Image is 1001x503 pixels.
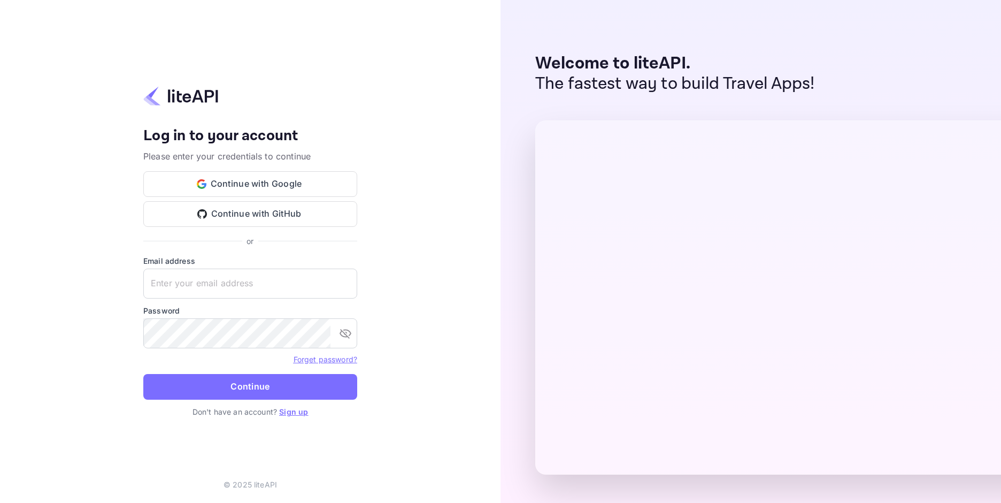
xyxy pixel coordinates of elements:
p: Please enter your credentials to continue [143,150,357,163]
button: Continue with Google [143,171,357,197]
h4: Log in to your account [143,127,357,146]
button: Continue with GitHub [143,201,357,227]
img: liteapi [143,86,218,106]
label: Email address [143,255,357,266]
a: Sign up [279,407,308,416]
p: Welcome to liteAPI. [535,54,815,74]
p: or [247,235,253,247]
input: Enter your email address [143,269,357,299]
p: Don't have an account? [143,406,357,417]
p: © 2025 liteAPI [224,479,277,490]
button: Continue [143,374,357,400]
button: toggle password visibility [335,323,356,344]
p: The fastest way to build Travel Apps! [535,74,815,94]
a: Forget password? [294,355,357,364]
a: Forget password? [294,354,357,364]
label: Password [143,305,357,316]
